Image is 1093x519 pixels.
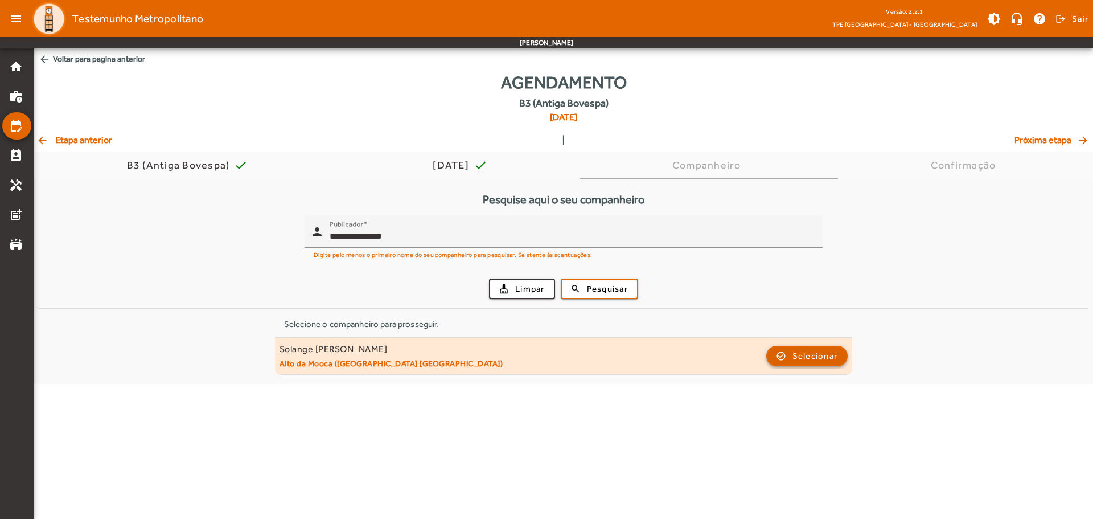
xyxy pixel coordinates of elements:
[9,149,23,162] mat-icon: perm_contact_calendar
[931,160,1001,171] div: Confirmação
[284,318,843,330] div: Selecione o companheiro para prosseguir.
[1054,10,1088,27] button: Sair
[36,134,50,146] mat-icon: arrow_back
[9,178,23,192] mat-icon: handyman
[34,48,1093,70] span: Voltar para pagina anterior
[474,158,487,172] mat-icon: check
[36,133,112,147] span: Etapa anterior
[672,160,746,171] div: Companheiro
[9,60,23,73] mat-icon: home
[792,349,838,363] span: Selecionar
[832,19,977,30] span: TPE [GEOGRAPHIC_DATA] - [GEOGRAPHIC_DATA]
[519,111,609,124] span: [DATE]
[72,10,203,28] span: Testemunho Metropolitano
[314,248,593,260] mat-hint: Digite pelo menos o primeiro nome do seu companheiro para pesquisar. Se atente às acentuações.
[330,220,363,228] mat-label: Publicador
[5,7,27,30] mat-icon: menu
[39,193,1088,206] h5: Pesquise aqui o seu companheiro
[766,346,848,366] button: Selecionar
[501,70,627,95] span: Agendamento
[9,208,23,222] mat-icon: post_add
[1014,133,1091,147] span: Próxima etapa
[9,89,23,103] mat-icon: work_history
[433,160,474,171] div: [DATE]
[489,279,555,299] button: Limpar
[9,119,23,133] mat-icon: edit_calendar
[39,54,50,65] mat-icon: arrow_back
[587,283,628,296] span: Pesquisar
[561,279,638,299] button: Pesquisar
[280,344,503,355] div: Solange [PERSON_NAME]
[27,2,203,36] a: Testemunho Metropolitano
[280,358,503,369] small: Alto da Mooca ([GEOGRAPHIC_DATA] [GEOGRAPHIC_DATA])
[515,283,545,296] span: Limpar
[1072,10,1088,28] span: Sair
[519,95,609,111] span: B3 (Antiga Bovespa)
[32,2,66,36] img: Logo TPE
[310,225,324,239] mat-icon: person
[127,160,235,171] div: B3 (Antiga Bovespa)
[234,158,248,172] mat-icon: check
[832,5,977,19] div: Versão: 2.2.1
[1077,134,1091,146] mat-icon: arrow_forward
[562,133,565,147] span: |
[9,238,23,251] mat-icon: stadium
